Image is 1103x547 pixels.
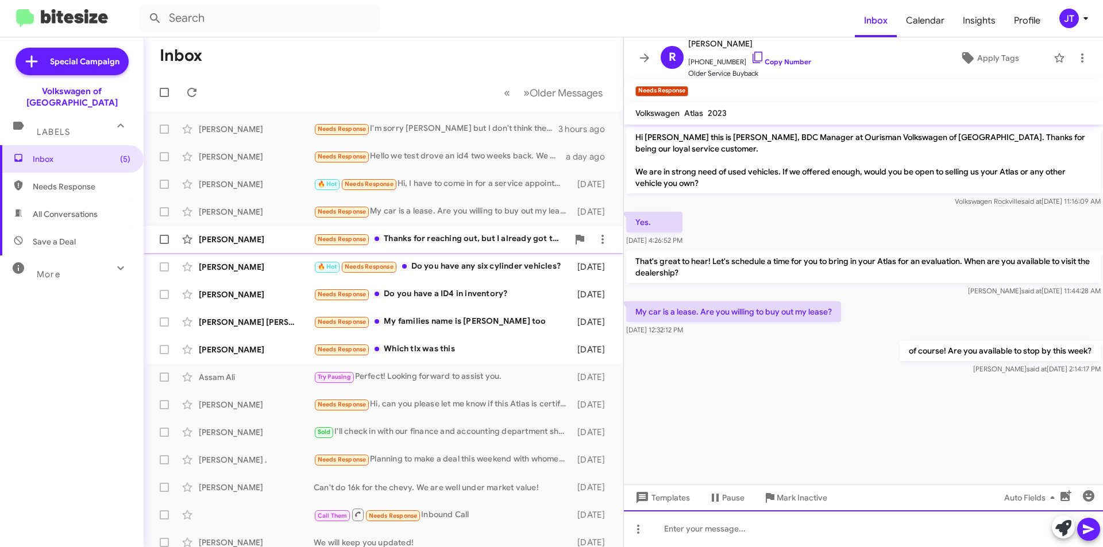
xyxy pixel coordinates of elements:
[318,208,367,215] span: Needs Response
[497,81,610,104] nav: Page navigation example
[318,318,367,325] span: Needs Response
[199,426,314,438] div: [PERSON_NAME]
[708,108,727,118] span: 2023
[318,428,331,436] span: Sold
[558,123,614,135] div: 3 hours ago
[37,127,70,137] span: Labels
[318,373,351,381] span: Try Pausing
[955,197,1101,205] span: Volkswagen Rockville [DATE] 11:16:09 AM
[314,370,572,383] div: Perfect! Looking forward to assist you.
[318,512,348,519] span: Call Them
[722,487,745,508] span: Pause
[199,371,314,383] div: Assam Ali
[345,180,394,188] span: Needs Response
[33,208,98,220] span: All Conversations
[199,454,314,465] div: [PERSON_NAME] .
[635,86,688,96] small: Needs Response
[318,263,337,270] span: 🔥 Hot
[626,236,682,245] span: [DATE] 4:26:52 PM
[120,153,130,165] span: (5)
[624,487,699,508] button: Templates
[504,86,510,100] span: «
[572,179,614,190] div: [DATE]
[572,426,614,438] div: [DATE]
[314,343,572,356] div: Which tlx was this
[318,456,367,463] span: Needs Response
[633,487,690,508] span: Templates
[318,235,367,243] span: Needs Response
[566,151,614,162] div: a day ago
[1021,197,1042,205] span: said at
[669,48,676,67] span: R
[754,487,836,508] button: Mark Inactive
[777,487,827,508] span: Mark Inactive
[688,68,811,79] span: Older Service Buyback
[318,346,367,353] span: Needs Response
[930,48,1048,68] button: Apply Tags
[572,261,614,273] div: [DATE]
[33,236,76,247] span: Save a Deal
[33,181,130,192] span: Needs Response
[626,251,1101,283] p: That's great to hear! Let's schedule a time for you to bring in your Atlas for an evaluation. Whe...
[954,4,1005,37] span: Insights
[199,234,314,245] div: [PERSON_NAME]
[16,48,129,75] a: Special Campaign
[699,487,754,508] button: Pause
[314,453,572,466] div: Planning to make a deal this weekend with whomever will agree to these terms.
[160,46,202,65] h1: Inbox
[199,399,314,410] div: [PERSON_NAME]
[572,344,614,355] div: [DATE]
[1005,4,1050,37] a: Profile
[1050,9,1090,28] button: JT
[855,4,897,37] a: Inbox
[314,260,572,273] div: Do you have any six cylinder vehicles?
[318,125,367,133] span: Needs Response
[684,108,703,118] span: Atlas
[572,399,614,410] div: [DATE]
[199,151,314,162] div: [PERSON_NAME]
[199,482,314,493] div: [PERSON_NAME]
[635,108,680,118] span: Volkswagen
[199,179,314,190] div: [PERSON_NAME]
[968,286,1101,295] span: [PERSON_NAME] [DATE] 11:44:28 AM
[314,232,568,246] div: Thanks for reaching out, but I already got the firm numbers from [PERSON_NAME] and not what I nee...
[688,51,811,68] span: [PHONE_NUMBER]
[523,86,530,100] span: »
[530,87,603,99] span: Older Messages
[1027,364,1047,373] span: said at
[516,81,610,104] button: Next
[314,482,572,493] div: Can't do 16k for the chevy. We are well under market value!
[314,507,572,522] div: Inbound Call
[688,37,811,51] span: [PERSON_NAME]
[897,4,954,37] span: Calendar
[1021,286,1042,295] span: said at
[314,425,572,439] div: I'll check in with our finance and accounting department shortly.
[572,482,614,493] div: [DATE]
[345,263,394,270] span: Needs Response
[318,290,367,298] span: Needs Response
[50,56,119,67] span: Special Campaign
[626,127,1101,193] p: Hi [PERSON_NAME] this is [PERSON_NAME], BDC Manager at Ourisman Volkswagen of [GEOGRAPHIC_DATA]. ...
[314,315,572,328] div: My families name is [PERSON_NAME] too
[751,57,811,66] a: Copy Number
[626,325,683,334] span: [DATE] 12:32:12 PM
[318,401,367,408] span: Needs Response
[369,512,418,519] span: Needs Response
[900,340,1101,361] p: of course! Are you available to stop by this week?
[995,487,1069,508] button: Auto Fields
[977,48,1019,68] span: Apply Tags
[572,509,614,521] div: [DATE]
[497,81,517,104] button: Previous
[199,344,314,355] div: [PERSON_NAME]
[314,177,572,191] div: Hi, I have to come in for a service appointment this week for an oil change. Happy to meet to see...
[318,153,367,160] span: Needs Response
[626,212,682,232] p: Yes.
[314,150,566,163] div: Hello we test drove an id4 two weeks back. We are still evaluating options. Is the pro or pro s a...
[37,269,60,280] span: More
[318,180,337,188] span: 🔥 Hot
[199,316,314,328] div: [PERSON_NAME] [PERSON_NAME]
[314,398,572,411] div: Hi, can you please let me know if this Atlas is certified pre-owned?
[572,371,614,383] div: [DATE]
